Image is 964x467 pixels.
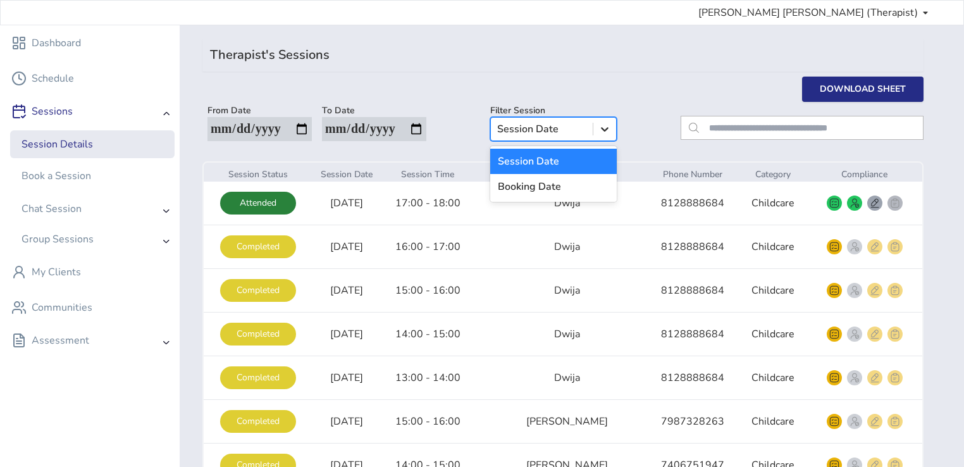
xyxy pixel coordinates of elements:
[312,168,380,182] th: Session Date
[827,239,842,254] button: intake
[22,137,93,152] div: Session Details
[312,400,380,444] td: [DATE]
[867,327,882,342] button: note
[887,196,903,211] button: report
[646,269,739,313] td: 8128888684
[312,356,380,400] td: [DATE]
[739,225,807,269] td: Childcare
[163,209,170,213] img: angle-right.svg
[890,416,900,427] img: report
[488,168,646,182] th: Client Name
[847,283,862,298] button: attendence
[220,366,296,389] div: Completed
[312,225,380,269] td: [DATE]
[867,196,882,211] button: note
[827,196,842,211] button: intake
[490,174,617,199] div: Booking Date
[870,242,880,252] img: note
[380,269,476,313] td: 15:00 - 16:00
[827,327,842,342] button: intake
[829,329,839,339] img: intake
[490,104,622,117] div: Filter Session
[210,46,330,64] div: Therapist's Sessions
[207,104,312,117] div: From Date
[380,225,476,269] td: 16:00 - 17:00
[870,198,880,208] img: note
[488,225,646,269] td: Dwija
[739,400,807,444] td: Childcare
[220,323,296,346] div: Completed
[22,202,82,215] div: Chat Session
[646,356,739,400] td: 8128888684
[887,414,903,429] button: report
[11,105,73,118] div: Sessions
[163,112,170,116] img: angle-right.svg
[646,400,739,444] td: 7987328263
[646,313,739,356] td: 8128888684
[163,341,170,345] img: angle-right.svg
[490,149,617,174] div: Session Date
[829,242,839,252] img: intake
[698,5,918,20] span: [PERSON_NAME] [PERSON_NAME] (Therapist)
[847,370,862,385] button: attendence
[890,198,900,208] img: report
[32,71,74,86] div: Schedule
[739,168,807,182] th: Category
[847,196,862,211] button: attendence
[163,240,170,244] img: angle-right.svg
[380,356,476,400] td: 13:00 - 14:00
[488,356,646,400] td: Dwija
[32,300,92,315] div: Communities
[850,329,860,339] img: attendence
[32,35,81,51] div: Dashboard
[850,242,860,252] img: attendence
[220,279,296,302] div: Completed
[850,198,860,208] img: attendence
[867,283,882,298] button: note
[11,334,89,347] div: Assessment
[220,192,296,215] div: Attended
[847,414,862,429] button: attendence
[739,313,807,356] td: Childcare
[829,373,839,383] img: intake
[380,313,476,356] td: 14:00 - 15:00
[847,327,862,342] button: attendence
[220,235,296,258] div: Completed
[322,104,426,117] div: To Date
[204,168,312,182] th: Session Status
[847,239,862,254] button: attendence
[827,370,842,385] button: intake
[380,168,476,182] th: Session Time
[827,414,842,429] button: intake
[220,410,296,433] div: Completed
[829,416,839,427] img: intake
[870,416,880,427] img: note
[827,283,842,298] button: intake
[870,373,880,383] img: note
[646,182,739,225] td: 8128888684
[32,265,81,280] div: My Clients
[488,400,646,444] td: [PERSON_NAME]
[380,400,476,444] td: 15:00 - 16:00
[887,239,903,254] button: report
[488,313,646,356] td: Dwija
[380,182,476,225] td: 17:00 - 18:00
[488,182,646,225] td: Dwija
[850,285,860,296] img: attendence
[890,285,900,296] img: report
[806,168,922,182] th: Compliance
[739,182,807,225] td: Childcare
[22,168,91,184] div: Book a Session
[312,182,380,225] td: [DATE]
[739,356,807,400] td: Childcare
[488,269,646,313] td: Dwija
[867,239,882,254] button: note
[867,370,882,385] button: note
[887,370,903,385] button: report
[802,77,924,102] button: Download Sheet
[890,373,900,383] img: report
[870,285,880,296] img: note
[890,329,900,339] img: report
[890,242,900,252] img: report
[829,285,839,296] img: intake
